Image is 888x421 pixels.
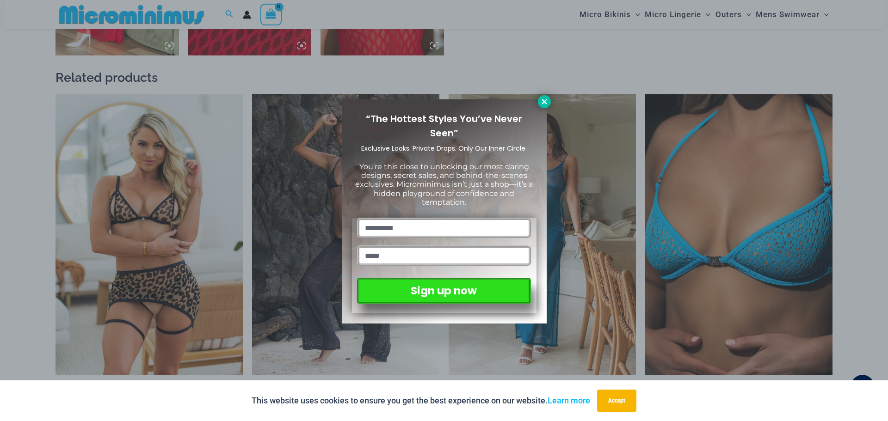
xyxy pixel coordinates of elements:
button: Sign up now [357,278,530,304]
button: Accept [597,390,636,412]
p: This website uses cookies to ensure you get the best experience on our website. [252,394,590,408]
button: Close [538,95,551,108]
span: “The Hottest Styles You’ve Never Seen” [366,112,522,140]
a: Learn more [548,396,590,405]
span: Exclusive Looks. Private Drops. Only Our Inner Circle. [361,144,527,153]
span: You’re this close to unlocking our most daring designs, secret sales, and behind-the-scenes exclu... [355,162,533,207]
